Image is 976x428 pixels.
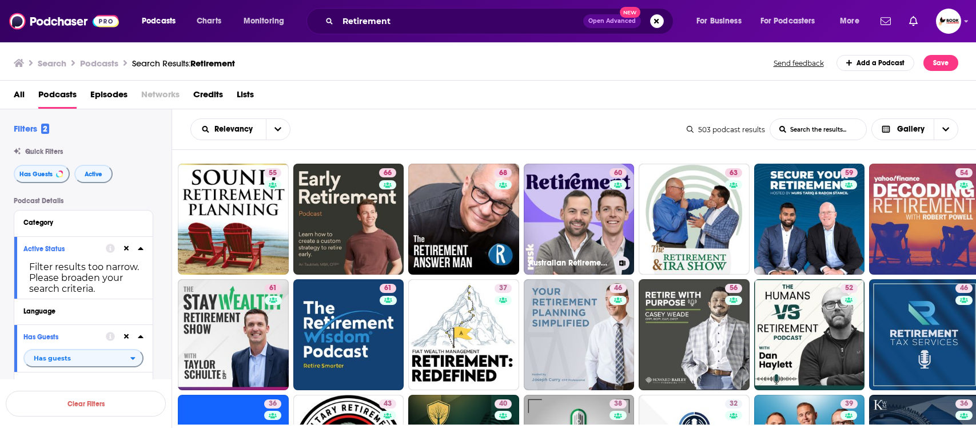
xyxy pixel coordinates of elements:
[190,118,290,140] h2: Choose List sort
[528,258,611,268] h3: Australian Retirement Podcast
[955,399,973,409] a: 36
[840,284,858,293] a: 52
[688,12,756,30] button: open menu
[14,197,153,205] p: Podcast Details
[384,283,392,294] span: 61
[132,58,235,69] div: Search Results:
[269,283,277,294] span: 61
[384,168,392,179] span: 66
[936,9,961,34] button: Show profile menu
[840,13,859,29] span: More
[23,215,144,229] button: Category
[845,168,853,179] span: 59
[132,58,235,69] a: Search Results:Retirement
[871,118,959,140] button: Choose View
[38,85,77,109] a: Podcasts
[80,58,118,69] h3: Podcasts
[408,164,519,275] a: 68
[639,164,750,275] a: 63
[14,85,25,109] a: All
[23,330,106,344] button: Has Guests
[730,283,738,294] span: 56
[269,398,277,410] span: 36
[264,399,281,409] a: 36
[840,399,858,409] a: 39
[14,165,70,183] button: Has Guests
[609,284,627,293] a: 46
[609,168,627,177] a: 60
[190,58,235,69] span: Retirement
[6,391,166,417] button: Clear Filters
[754,164,865,275] a: 59
[588,18,636,24] span: Open Advanced
[178,164,289,275] a: 55
[178,279,289,390] a: 61
[936,9,961,34] img: User Profile
[524,279,635,390] a: 46
[38,58,66,69] h3: Search
[620,7,640,18] span: New
[142,13,176,29] span: Podcasts
[23,304,144,318] button: Language
[687,125,765,134] div: 503 podcast results
[955,284,973,293] a: 46
[23,349,144,367] button: open menu
[317,8,684,34] div: Search podcasts, credits, & more...
[845,398,853,410] span: 39
[237,85,254,109] span: Lists
[85,171,102,177] span: Active
[379,168,396,177] a: 66
[845,283,853,294] span: 52
[923,55,958,71] button: Save
[495,399,512,409] a: 40
[9,10,119,32] img: Podchaser - Follow, Share and Rate Podcasts
[760,13,815,29] span: For Podcasters
[384,398,392,410] span: 43
[134,12,190,30] button: open menu
[193,85,223,109] a: Credits
[23,219,136,227] div: Category
[609,399,627,409] a: 38
[840,168,858,177] a: 59
[753,12,832,30] button: open menu
[214,125,257,133] span: Relevancy
[264,168,281,177] a: 55
[197,13,221,29] span: Charts
[14,123,49,134] h2: Filters
[74,165,113,183] button: Active
[614,283,622,294] span: 46
[380,284,396,293] a: 61
[614,398,622,410] span: 38
[725,284,742,293] a: 56
[754,279,865,390] a: 52
[236,12,299,30] button: open menu
[614,168,622,179] span: 60
[955,168,973,177] a: 54
[696,13,742,29] span: For Business
[34,355,71,362] span: Has guests
[960,283,968,294] span: 46
[23,349,144,367] h2: filter dropdown
[379,399,396,409] a: 43
[23,261,144,294] div: Filter results too narrow. Please broaden your search criteria.
[23,307,136,315] div: Language
[408,279,519,390] a: 37
[499,168,507,179] span: 68
[191,125,266,133] button: open menu
[293,164,404,275] a: 66
[770,58,827,68] button: Send feedback
[730,168,738,179] span: 63
[583,14,641,28] button: Open AdvancedNew
[730,398,738,410] span: 32
[499,283,507,294] span: 37
[832,12,874,30] button: open menu
[90,85,128,109] span: Episodes
[23,377,144,391] button: Brand Safety & Suitability
[836,55,915,71] a: Add a Podcast
[141,85,180,109] span: Networks
[23,241,106,256] button: Active Status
